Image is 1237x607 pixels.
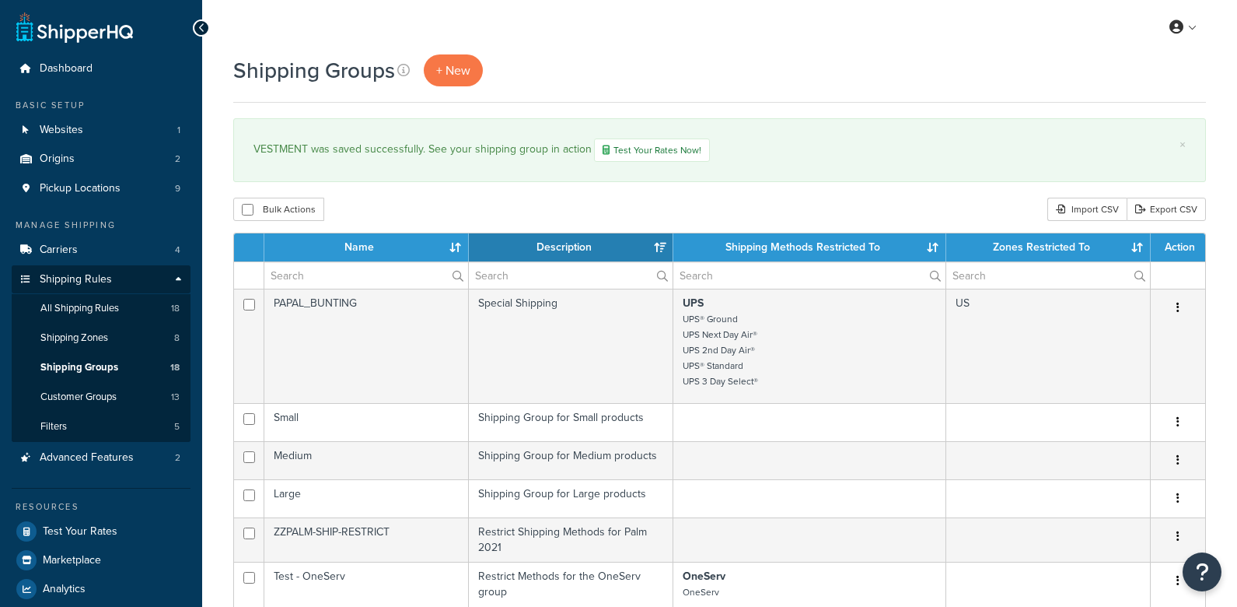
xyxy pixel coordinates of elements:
[12,116,190,145] li: Websites
[40,451,134,465] span: Advanced Features
[946,233,1151,261] th: Zones Restricted To: activate to sort column ascending
[40,153,75,166] span: Origins
[264,518,469,562] td: ZZPALM-SHIP-RESTRICT
[12,54,190,83] a: Dashboard
[40,62,93,75] span: Dashboard
[12,412,190,441] li: Filters
[264,289,469,403] td: PAPAL_BUNTING
[43,554,101,567] span: Marketplace
[171,302,180,315] span: 18
[1183,553,1221,591] button: Open Resource Center
[175,153,180,166] span: 2
[264,262,468,289] input: Search
[12,145,190,174] a: Origins 2
[264,441,469,479] td: Medium
[12,383,190,412] a: Customer Groups 13
[12,324,190,353] a: Shipping Zones 8
[683,312,758,388] small: UPS® Ground UPS Next Day Air® UPS 2nd Day Air® UPS® Standard UPS 3 Day Select®
[12,518,190,546] a: Test Your Rates
[40,302,119,315] span: All Shipping Rules
[12,265,190,443] li: Shipping Rules
[12,294,190,323] li: All Shipping Rules
[469,262,673,289] input: Search
[40,244,78,257] span: Carriers
[40,332,108,345] span: Shipping Zones
[12,500,190,514] div: Resources
[12,236,190,265] li: Carriers
[594,139,710,162] a: Test Your Rates Now!
[12,219,190,232] div: Manage Shipping
[673,233,946,261] th: Shipping Methods Restricted To: activate to sort column ascending
[16,12,133,43] a: ShipperHQ Home
[175,244,180,257] span: 4
[264,479,469,518] td: Large
[174,420,180,433] span: 5
[12,174,190,203] li: Pickup Locations
[12,353,190,382] a: Shipping Groups 18
[12,353,190,382] li: Shipping Groups
[43,525,117,539] span: Test Your Rates
[683,295,704,311] strong: UPS
[469,518,673,562] td: Restrict Shipping Methods for Palm 2021
[264,403,469,441] td: Small
[12,174,190,203] a: Pickup Locations 9
[469,233,673,261] th: Description: activate to sort column ascending
[1179,139,1186,151] a: ×
[12,444,190,472] a: Advanced Features 2
[424,54,483,86] a: + New
[1151,233,1205,261] th: Action
[40,361,118,374] span: Shipping Groups
[1047,198,1127,221] div: Import CSV
[12,99,190,112] div: Basic Setup
[469,403,673,441] td: Shipping Group for Small products
[40,124,83,137] span: Websites
[233,55,395,86] h1: Shipping Groups
[264,233,469,261] th: Name: activate to sort column ascending
[40,420,67,433] span: Filters
[12,444,190,472] li: Advanced Features
[12,412,190,441] a: Filters 5
[175,451,180,465] span: 2
[12,236,190,265] a: Carriers 4
[40,391,117,404] span: Customer Groups
[233,198,324,221] button: Bulk Actions
[170,361,180,374] span: 18
[683,585,719,599] small: OneServ
[946,262,1150,289] input: Search
[683,568,725,584] strong: OneServ
[469,479,673,518] td: Shipping Group for Large products
[40,273,112,286] span: Shipping Rules
[12,575,190,603] a: Analytics
[177,124,180,137] span: 1
[175,182,180,195] span: 9
[1127,198,1206,221] a: Export CSV
[253,139,1186,162] div: VESTMENT was saved successfully. See your shipping group in action
[43,583,86,596] span: Analytics
[12,294,190,323] a: All Shipping Rules 18
[12,546,190,574] a: Marketplace
[12,145,190,174] li: Origins
[12,324,190,353] li: Shipping Zones
[12,265,190,294] a: Shipping Rules
[946,289,1151,403] td: US
[40,182,121,195] span: Pickup Locations
[673,262,945,289] input: Search
[469,289,673,403] td: Special Shipping
[436,61,470,79] span: + New
[174,332,180,345] span: 8
[12,383,190,412] li: Customer Groups
[12,116,190,145] a: Websites 1
[171,391,180,404] span: 13
[469,441,673,479] td: Shipping Group for Medium products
